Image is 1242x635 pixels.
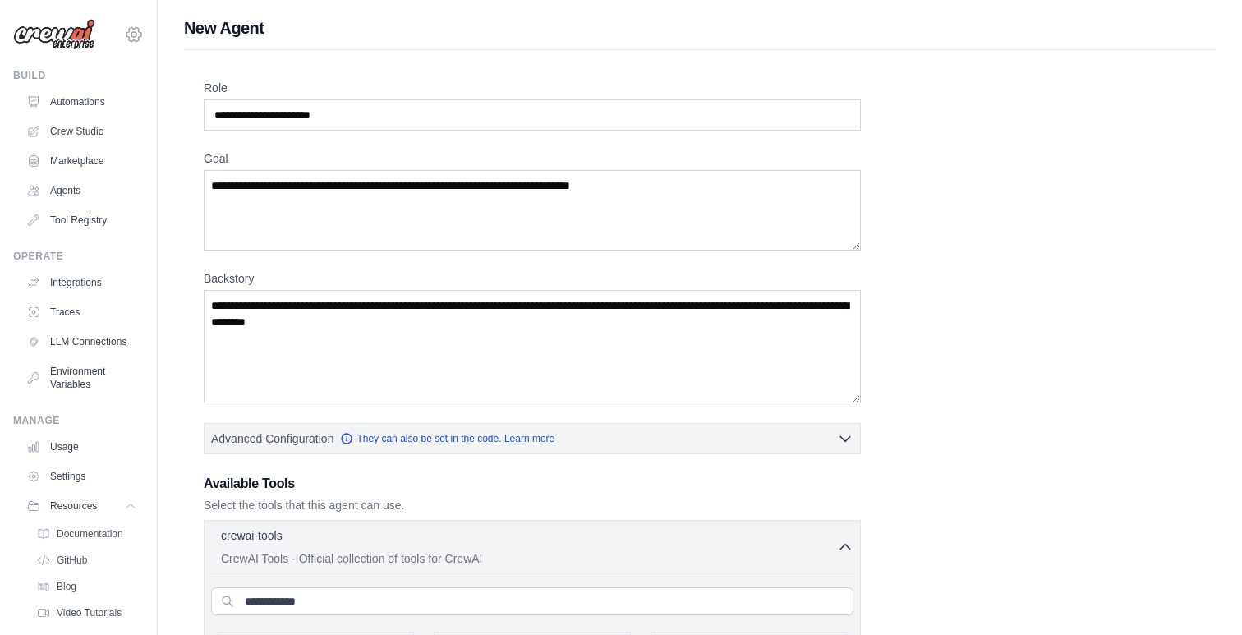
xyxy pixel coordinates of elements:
[211,527,853,567] button: crewai-tools CrewAI Tools - Official collection of tools for CrewAI
[20,269,144,296] a: Integrations
[205,424,860,453] button: Advanced Configuration They can also be set in the code. Learn more
[30,522,144,545] a: Documentation
[20,434,144,460] a: Usage
[184,16,1216,39] h1: New Agent
[221,550,837,567] p: CrewAI Tools - Official collection of tools for CrewAI
[13,414,144,427] div: Manage
[204,80,861,96] label: Role
[20,299,144,325] a: Traces
[57,606,122,619] span: Video Tutorials
[20,358,144,398] a: Environment Variables
[204,270,861,287] label: Backstory
[211,430,333,447] span: Advanced Configuration
[20,89,144,115] a: Automations
[20,118,144,145] a: Crew Studio
[57,554,87,567] span: GitHub
[30,549,144,572] a: GitHub
[57,580,76,593] span: Blog
[204,150,861,167] label: Goal
[20,177,144,204] a: Agents
[50,499,97,513] span: Resources
[30,601,144,624] a: Video Tutorials
[20,463,144,490] a: Settings
[20,148,144,174] a: Marketplace
[13,250,144,263] div: Operate
[20,207,144,233] a: Tool Registry
[13,19,95,50] img: Logo
[13,69,144,82] div: Build
[340,432,554,445] a: They can also be set in the code. Learn more
[204,497,861,513] p: Select the tools that this agent can use.
[30,575,144,598] a: Blog
[221,527,283,544] p: crewai-tools
[20,493,144,519] button: Resources
[204,474,861,494] h3: Available Tools
[20,329,144,355] a: LLM Connections
[57,527,123,541] span: Documentation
